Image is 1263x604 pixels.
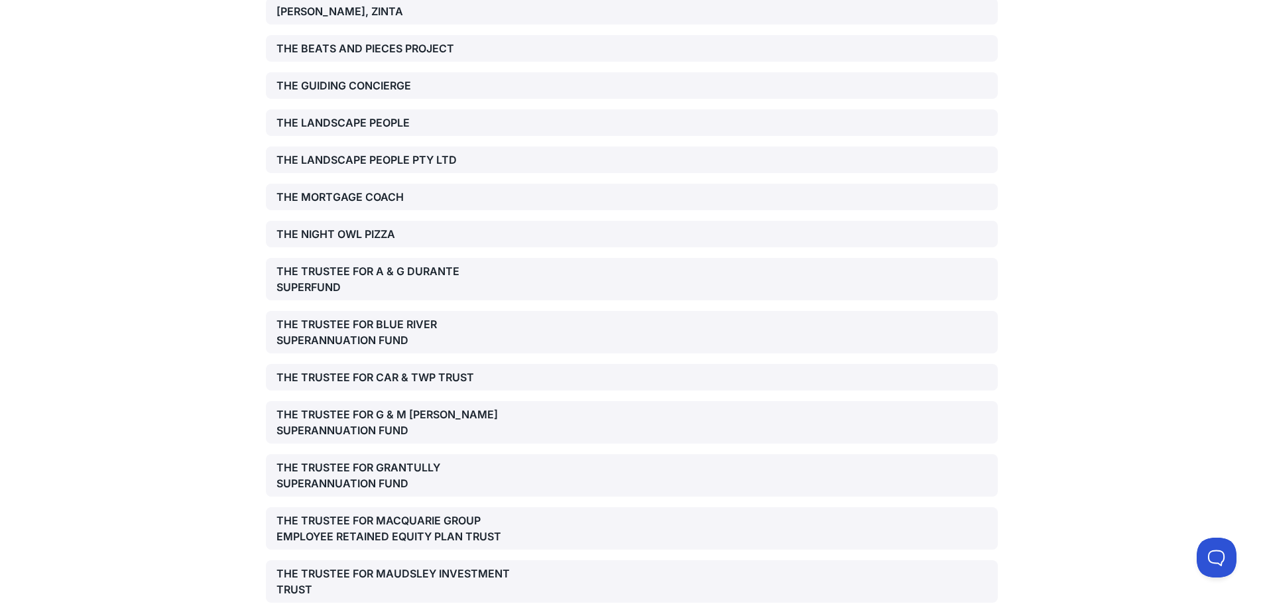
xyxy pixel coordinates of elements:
[276,513,510,544] div: THE TRUSTEE FOR MACQUARIE GROUP EMPLOYEE RETAINED EQUITY PLAN TRUST
[276,459,510,491] div: THE TRUSTEE FOR GRANTULLY SUPERANNUATION FUND
[266,560,998,603] a: THE TRUSTEE FOR MAUDSLEY INVESTMENT TRUST
[276,152,510,168] div: THE LANDSCAPE PEOPLE PTY LTD
[276,263,510,295] div: THE TRUSTEE FOR A & G DURANTE SUPERFUND
[276,78,510,93] div: THE GUIDING CONCIERGE
[276,189,510,205] div: THE MORTGAGE COACH
[276,316,510,348] div: THE TRUSTEE FOR BLUE RIVER SUPERANNUATION FUND
[266,35,998,62] a: THE BEATS AND PIECES PROJECT
[276,115,510,131] div: THE LANDSCAPE PEOPLE
[266,221,998,247] a: THE NIGHT OWL PIZZA
[1197,538,1236,577] iframe: Toggle Customer Support
[276,3,510,19] div: [PERSON_NAME], ZINTA
[266,364,998,391] a: THE TRUSTEE FOR CAR & TWP TRUST
[266,72,998,99] a: THE GUIDING CONCIERGE
[266,147,998,173] a: THE LANDSCAPE PEOPLE PTY LTD
[266,258,998,300] a: THE TRUSTEE FOR A & G DURANTE SUPERFUND
[276,406,510,438] div: THE TRUSTEE FOR G & M [PERSON_NAME] SUPERANNUATION FUND
[266,109,998,136] a: THE LANDSCAPE PEOPLE
[276,40,510,56] div: THE BEATS AND PIECES PROJECT
[276,566,510,597] div: THE TRUSTEE FOR MAUDSLEY INVESTMENT TRUST
[266,401,998,444] a: THE TRUSTEE FOR G & M [PERSON_NAME] SUPERANNUATION FUND
[276,226,510,242] div: THE NIGHT OWL PIZZA
[266,454,998,497] a: THE TRUSTEE FOR GRANTULLY SUPERANNUATION FUND
[266,507,998,550] a: THE TRUSTEE FOR MACQUARIE GROUP EMPLOYEE RETAINED EQUITY PLAN TRUST
[266,184,998,210] a: THE MORTGAGE COACH
[266,311,998,353] a: THE TRUSTEE FOR BLUE RIVER SUPERANNUATION FUND
[276,369,510,385] div: THE TRUSTEE FOR CAR & TWP TRUST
